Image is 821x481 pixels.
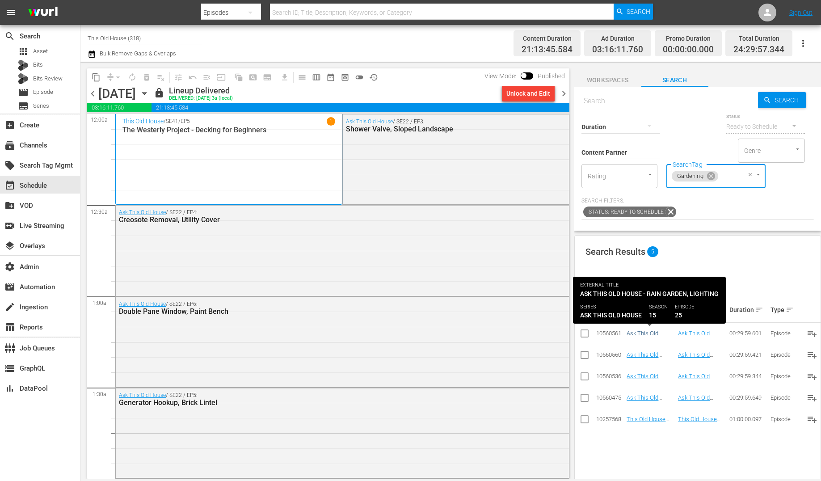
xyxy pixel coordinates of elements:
a: Ask This Old House | [US_STATE] Makes 50! [678,394,726,421]
span: Clear Lineup [154,70,168,84]
span: Asset [33,47,48,56]
div: 10560536 [596,373,624,380]
div: Total Duration [733,32,784,45]
span: Ingestion [4,302,15,312]
span: playlist_add [807,328,817,339]
span: 5 [647,246,658,257]
div: [DATE] [98,86,136,101]
span: Download as CSV [274,68,292,86]
span: Bulk Remove Gaps & Overlaps [98,50,176,57]
span: Month Calendar View [324,70,338,84]
span: Select an event to delete [139,70,154,84]
span: Reports [4,322,15,333]
span: Customize Events [168,68,185,86]
span: Search Tag Mgmt [4,160,15,171]
span: Bits Review [33,74,63,83]
button: Search [614,4,653,20]
div: Episode [770,330,799,337]
span: Automation [4,282,15,292]
button: Open [754,170,762,179]
span: Bits [33,60,43,69]
div: 10560561 [596,330,624,337]
button: Open [646,170,654,179]
span: Update Metadata from Key Asset [214,70,228,84]
a: Ask This Old House - Rain Garden, Lighting [678,330,719,350]
span: Search [627,4,650,20]
div: 00:29:59.421 [729,351,768,358]
a: Ask This Old House - [US_STATE] Makes 50! [627,373,674,400]
p: SE41 / [166,118,181,124]
a: Ask This Old House | Rain Garden, Lighting [678,351,719,371]
div: DELIVERED: [DATE] 3a (local) [169,96,233,101]
span: Revert to Primary Episode [185,70,200,84]
span: 21:13:45.584 [522,45,573,55]
span: 03:16:11.760 [592,45,643,55]
span: Live Streaming [4,220,15,231]
span: date_range_outlined [326,73,335,82]
a: Ask This Old House [119,301,166,307]
span: Published [533,72,569,80]
div: 01:00:00.097 [729,416,768,422]
div: Internal Title [627,304,675,315]
a: This Old House [122,118,164,125]
span: sort [755,306,763,314]
button: Clear [745,170,755,179]
div: Creosote Removal, Utility Cover [119,215,517,224]
span: sort [665,306,673,314]
div: / SE22 / EP4: [119,209,517,224]
div: Bits [18,60,29,71]
span: calendar_view_week_outlined [312,73,321,82]
span: Remove Gaps & Overlaps [103,70,125,84]
span: 24 hours Lineup View is OFF [352,70,366,84]
span: toggle_off [355,73,364,82]
div: / SE22 / EP6: [119,301,517,316]
span: View Mode: [480,72,521,80]
div: ID [596,306,624,313]
span: Found 5 episodes sorted by: relevance [585,279,680,286]
span: Search Results [585,246,645,257]
span: Job Queues [4,343,15,354]
span: Toggle to switch from Published to Draft view. [521,72,527,79]
div: Ad Duration [592,32,643,45]
span: 21:13:45.584 [152,103,569,112]
span: history_outlined [369,73,378,82]
span: View History [366,70,381,84]
p: / [164,118,166,124]
span: Admin [4,262,15,272]
span: Overlays [4,240,15,251]
p: Search Filters: [581,197,814,205]
div: Gardening [672,171,718,181]
span: DataPool [4,383,15,394]
span: playlist_add [807,414,817,425]
span: content_copy [92,73,101,82]
div: Lineup Delivered [169,86,233,96]
div: Duration [729,304,768,315]
span: lock [154,88,164,98]
span: playlist_add [807,350,817,360]
div: Episode [770,394,799,401]
a: Sign Out [789,9,813,16]
p: EP5 [181,118,190,124]
p: The Westerly Project - Decking for Beginners [122,126,335,134]
span: preview_outlined [341,73,349,82]
span: Series [18,101,29,111]
a: Ask This Old House | Rain Garden, Lighting [627,351,668,371]
div: Ready to Schedule [726,114,805,139]
div: Episode [770,373,799,380]
span: sort [718,306,726,314]
span: playlist_add [807,371,817,382]
div: Generator Hookup, Brick Lintel [119,398,517,407]
div: Episode [770,351,799,358]
div: 00:29:59.344 [729,373,768,380]
span: chevron_right [558,88,569,99]
p: 1 [329,118,333,124]
div: 00:29:59.649 [729,394,768,401]
span: Search [4,31,15,42]
a: Ask This Old House - [US_STATE] Makes 50! [678,373,726,400]
button: Open [793,145,802,153]
span: 03:16:11.760 [87,103,152,112]
div: / SE22 / EP3: [346,118,522,133]
span: Create Series Block [260,70,274,84]
button: Unlock and Edit [502,85,555,101]
span: Create [4,120,15,131]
